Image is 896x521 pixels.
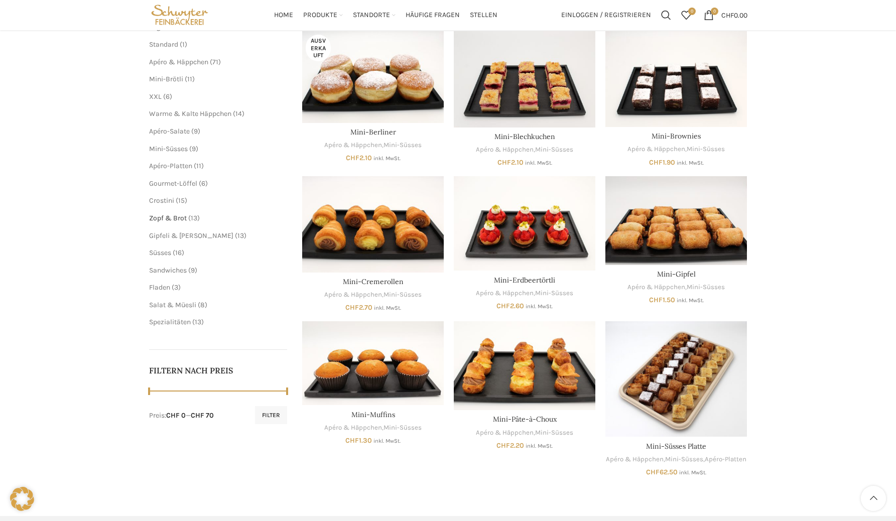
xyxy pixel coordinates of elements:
a: Mini-Süsses [383,423,422,433]
a: Mini-Süsses [687,283,725,292]
a: Mini-Brownies [652,132,701,141]
a: Mini-Gipfel [605,176,747,265]
span: CHF [649,158,663,167]
a: Mini-Gipfel [657,270,696,279]
bdi: 2.10 [497,158,524,167]
a: Mini-Berliner [302,31,444,122]
span: CHF [721,11,734,19]
a: Home [274,5,293,25]
a: Gourmet-Löffel [149,179,197,188]
small: inkl. MwSt. [677,297,704,304]
span: CHF [496,302,510,310]
a: Mini-Süsses Platte [605,321,747,437]
span: 15 [178,196,185,205]
a: Site logo [149,10,211,19]
span: Häufige Fragen [406,11,460,20]
bdi: 2.10 [346,154,372,162]
span: 0 [688,8,696,15]
span: 13 [191,214,197,222]
span: CHF [345,303,359,312]
div: , [454,428,595,438]
span: CHF [646,468,660,476]
small: inkl. MwSt. [374,305,401,311]
span: Salat & Müesli [149,301,196,309]
span: CHF [346,154,359,162]
a: Mini-Pâte-à-Choux [454,321,595,410]
span: 6 [166,92,170,101]
small: inkl. MwSt. [525,160,552,166]
a: Mini-Süsses [665,455,703,464]
bdi: 2.20 [496,441,524,450]
span: CHF [345,436,359,445]
small: inkl. MwSt. [373,438,401,444]
a: Apéro & Häppchen [606,455,664,464]
span: 16 [175,248,182,257]
a: Mini-Blechkuchen [494,132,555,141]
div: , [302,141,444,150]
span: Ausverkauft [306,35,331,61]
a: Mini-Brötli [149,75,183,83]
a: Standard [149,40,178,49]
small: inkl. MwSt. [526,303,553,310]
bdi: 1.50 [649,296,675,304]
span: CHF 70 [191,411,214,420]
a: Mini-Süsses [687,145,725,154]
a: Mini-Muffins [351,410,395,419]
a: Apéro & Häppchen [627,283,685,292]
a: Häufige Fragen [406,5,460,25]
span: 9 [194,127,198,136]
a: Apéro & Häppchen [324,141,382,150]
div: , [605,283,747,292]
div: , [302,290,444,300]
a: Mini-Muffins [302,321,444,405]
bdi: 0.00 [721,11,747,19]
a: Süsses [149,248,171,257]
a: Mini-Blechkuchen [454,31,595,127]
span: 8 [200,301,205,309]
a: Apéro & Häppchen [476,289,534,298]
small: inkl. MwSt. [679,469,706,476]
a: Mini-Cremerollen [302,176,444,273]
span: Zopf & Brot [149,214,187,222]
a: Mini-Süsses [535,145,573,155]
a: Spezialitäten [149,318,191,326]
a: Suchen [656,5,676,25]
bdi: 62.50 [646,468,678,476]
a: Standorte [353,5,396,25]
a: Mini-Brownies [605,31,747,127]
a: Sandwiches [149,266,187,275]
div: , [454,289,595,298]
div: , , [605,455,747,464]
a: Mini-Erdbeertörtli [494,276,555,285]
a: Apéro & Häppchen [324,290,382,300]
a: Gipfeli & [PERSON_NAME] [149,231,233,240]
small: inkl. MwSt. [677,160,704,166]
span: CHF [497,158,511,167]
a: Apéro & Häppchen [627,145,685,154]
div: , [605,145,747,154]
bdi: 2.70 [345,303,372,312]
span: 3 [174,283,178,292]
a: Scroll to top button [861,486,886,511]
a: Mini-Cremerollen [343,277,404,286]
span: 6 [201,179,205,188]
a: Apéro & Häppchen [149,58,208,66]
a: Mini-Süsses Platte [646,442,706,451]
div: , [454,145,595,155]
div: Main navigation [215,5,556,25]
span: Stellen [470,11,497,20]
a: 0 [676,5,696,25]
a: Apéro-Platten [149,162,192,170]
span: CHF 0 [166,411,186,420]
small: inkl. MwSt. [526,443,553,449]
a: Crostini [149,196,174,205]
a: Mini-Süsses [149,145,188,153]
span: 11 [187,75,192,83]
span: Produkte [303,11,337,20]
